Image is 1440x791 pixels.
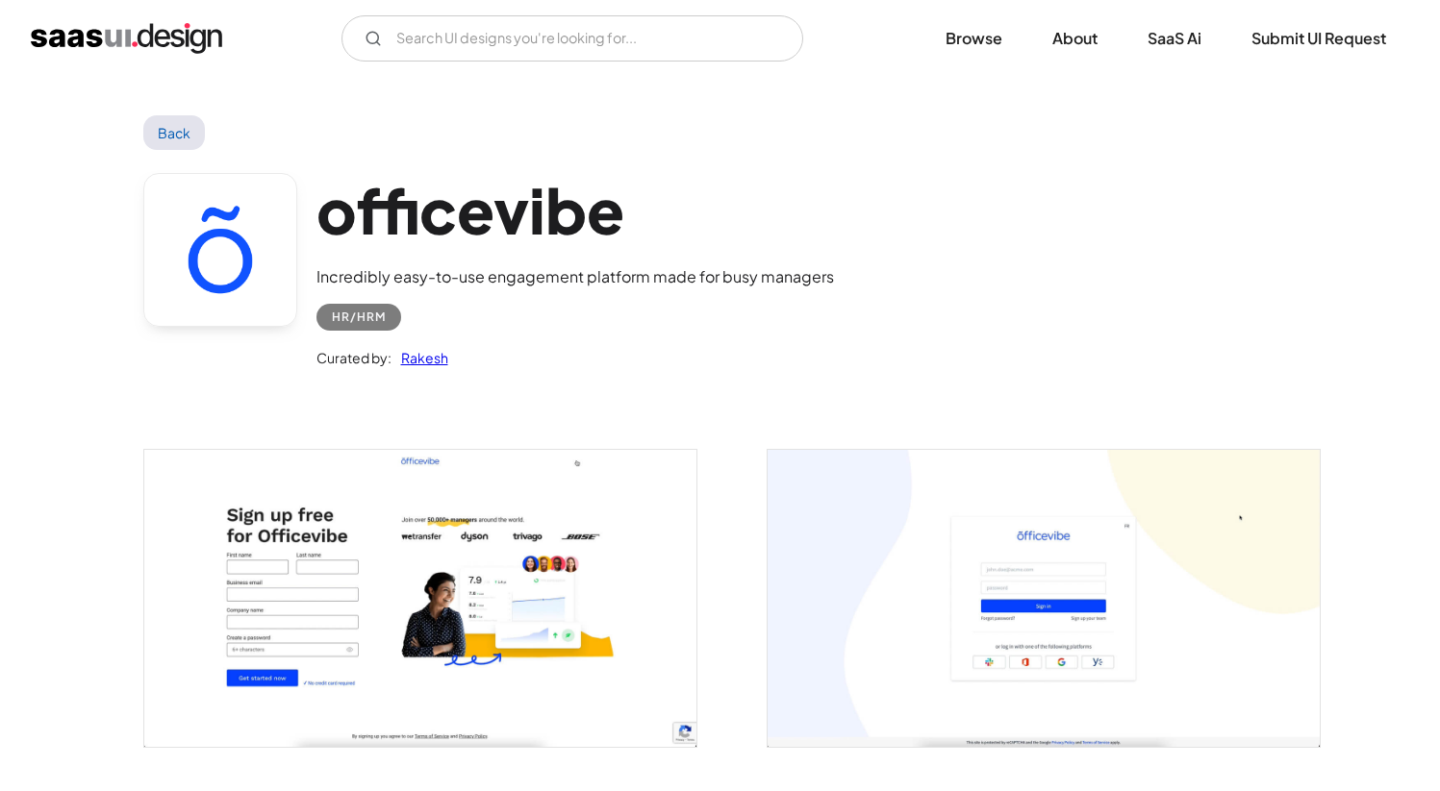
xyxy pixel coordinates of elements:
form: Email Form [341,15,803,62]
div: Curated by: [316,346,392,369]
img: 6027724894806a10b4f90b05_officevibe%20sign%20up.jpg [144,450,696,746]
a: open lightbox [768,450,1320,746]
a: Back [143,115,206,150]
a: home [31,23,222,54]
div: Incredibly easy-to-use engagement platform made for busy managers [316,265,834,288]
a: Rakesh [392,346,448,369]
img: 60277248549dbbb32f00dd6f_officevibe%20login.jpg [768,450,1320,746]
input: Search UI designs you're looking for... [341,15,803,62]
div: HR/HRM [332,306,386,329]
a: About [1029,17,1121,60]
a: Browse [922,17,1025,60]
a: open lightbox [144,450,696,746]
a: Submit UI Request [1228,17,1409,60]
h1: officevibe [316,173,834,247]
a: SaaS Ai [1124,17,1225,60]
